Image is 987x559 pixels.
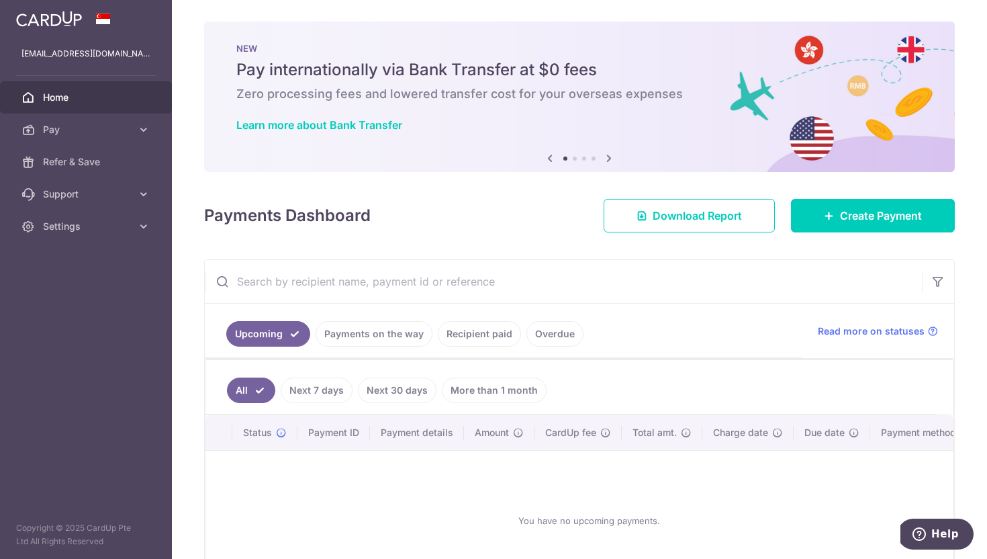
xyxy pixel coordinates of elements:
a: More than 1 month [442,378,547,403]
a: Next 30 days [358,378,436,403]
a: All [227,378,275,403]
a: Payments on the way [316,321,432,347]
a: Recipient paid [438,321,521,347]
span: Home [43,91,132,104]
p: NEW [236,43,923,54]
span: Status [243,426,272,439]
p: [EMAIL_ADDRESS][DOMAIN_NAME] [21,47,150,60]
a: Upcoming [226,321,310,347]
img: Bank transfer banner [204,21,955,172]
input: Search by recipient name, payment id or reference [205,260,922,303]
iframe: Opens a widget where you can find more information [900,519,974,552]
span: Settings [43,220,132,233]
a: Learn more about Bank Transfer [236,118,402,132]
span: Amount [475,426,509,439]
h4: Payments Dashboard [204,204,371,228]
a: Next 7 days [281,378,352,403]
a: Create Payment [791,199,955,232]
span: Total amt. [632,426,677,439]
h5: Pay internationally via Bank Transfer at $0 fees [236,59,923,81]
span: Refer & Save [43,155,132,169]
th: Payment ID [297,415,370,450]
th: Payment method [870,415,972,450]
h6: Zero processing fees and lowered transfer cost for your overseas expenses [236,86,923,102]
span: Support [43,187,132,201]
a: Read more on statuses [818,325,938,338]
span: Download Report [653,208,742,224]
th: Payment details [370,415,464,450]
a: Overdue [526,321,583,347]
img: CardUp [16,11,82,27]
span: Pay [43,123,132,136]
span: CardUp fee [545,426,596,439]
span: Create Payment [840,208,922,224]
span: Read more on statuses [818,325,925,338]
span: Due date [804,426,845,439]
span: Charge date [713,426,768,439]
a: Download Report [604,199,775,232]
